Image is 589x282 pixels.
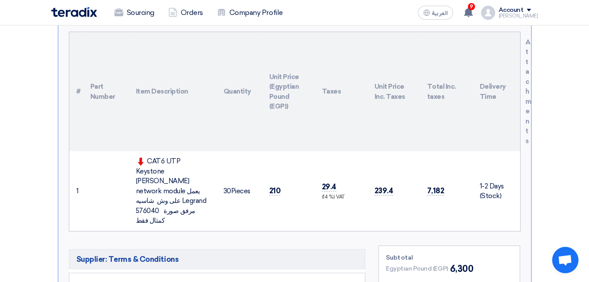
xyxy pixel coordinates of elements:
span: 239.4 [375,186,393,195]
td: 1-2 Days (Stock) [473,151,518,231]
img: profile_test.png [481,6,495,20]
img: Teradix logo [51,7,97,17]
span: 9 [468,3,475,10]
div: (14 %) VAT [322,194,361,201]
h5: Supplier: Terms & Conditions [69,249,366,269]
div: Account [499,7,524,14]
th: Part Number [83,32,129,152]
a: Orders [161,3,210,22]
span: 210 [269,186,281,195]
span: العربية [432,10,448,16]
th: Total Inc. taxes [420,32,473,152]
th: Quantity [217,32,262,152]
th: Unit Price Inc. Taxes [368,32,420,152]
span: 30 [224,187,231,195]
a: Sourcing [107,3,161,22]
button: العربية [418,6,453,20]
th: Delivery Time [473,32,518,152]
span: Egyptian Pound (EGP) [386,264,448,273]
div: Subtotal [386,253,513,262]
div: [PERSON_NAME] [499,14,538,18]
div: Open chat [552,247,578,273]
a: Company Profile [210,3,290,22]
th: # [69,32,83,152]
th: Item Description [129,32,217,152]
td: 1 [69,151,83,231]
div: CAT6 UTP Keystone [PERSON_NAME] network module يعمل على وش شاسيه Legrand 576040 مرفق صورة كمثال فقط [136,156,210,226]
th: Unit Price (Egyptian Pound (EGP)) [262,32,315,152]
th: Taxes [315,32,368,152]
td: Pieces [217,151,262,231]
th: Attachments [518,32,520,152]
span: 7,182 [427,186,444,195]
span: 6,300 [450,262,474,275]
span: 29.4 [322,182,336,192]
